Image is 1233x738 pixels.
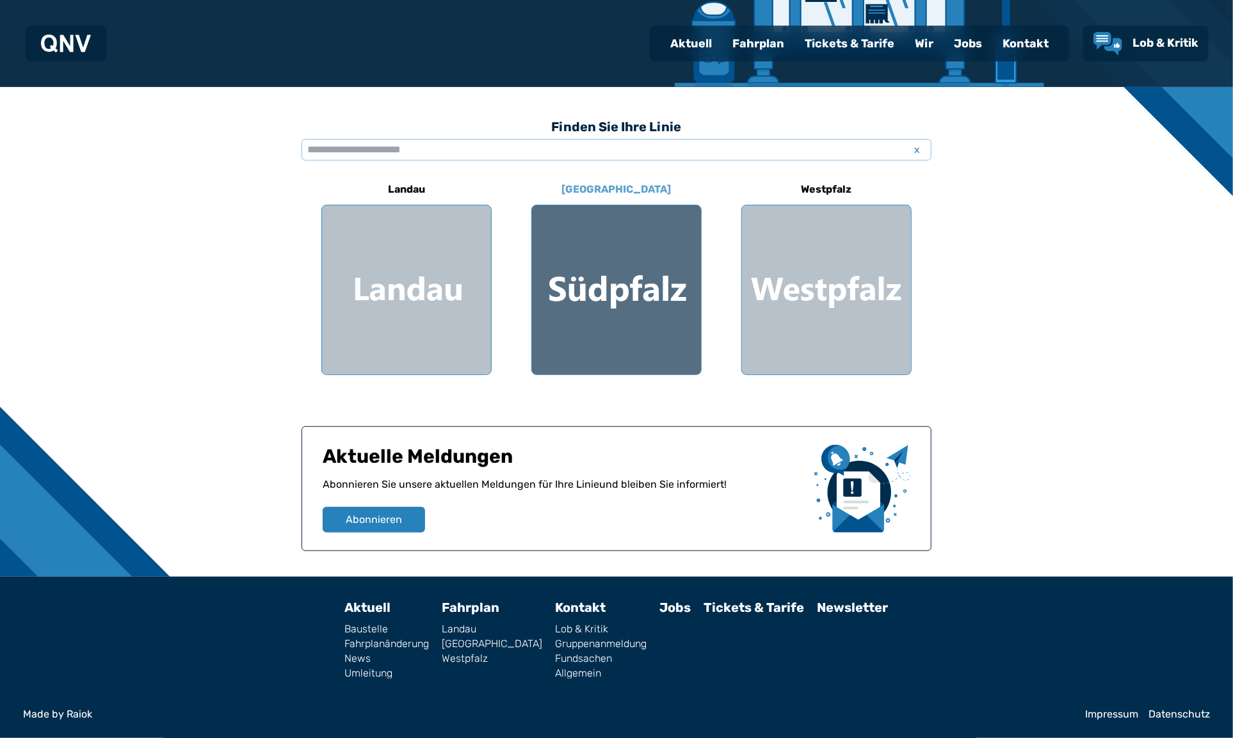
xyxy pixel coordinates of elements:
a: [GEOGRAPHIC_DATA] [442,639,543,649]
a: Jobs [944,27,992,60]
a: Fahrplan [722,27,794,60]
a: Westpfalz Region Westpfalz [741,174,912,375]
a: Tickets & Tarife [794,27,905,60]
a: Impressum [1085,709,1138,719]
a: QNV Logo [41,31,91,56]
a: Lob & Kritik [1093,32,1198,55]
h6: [GEOGRAPHIC_DATA] [557,179,677,200]
span: x [908,142,926,157]
a: Made by Raiok [23,709,1075,719]
a: Lob & Kritik [556,624,647,634]
h6: Landau [383,179,430,200]
a: Wir [905,27,944,60]
a: Fahrplanänderung [345,639,430,649]
span: Lob & Kritik [1132,36,1198,50]
a: Tickets & Tarife [704,600,805,615]
a: Kontakt [992,27,1059,60]
a: Allgemein [556,668,647,678]
p: Abonnieren Sie unsere aktuellen Meldungen für Ihre Linie und bleiben Sie informiert! [323,477,804,507]
a: Newsletter [818,600,889,615]
a: Aktuell [345,600,391,615]
h3: Finden Sie Ihre Linie [302,113,931,141]
a: Jobs [660,600,691,615]
button: Abonnieren [323,507,425,533]
a: [GEOGRAPHIC_DATA] Region Südpfalz [531,174,702,375]
h6: Westpfalz [796,179,857,200]
a: Landau Region Landau [321,174,492,375]
a: Westpfalz [442,654,543,664]
img: QNV Logo [41,35,91,52]
a: Baustelle [345,624,430,634]
a: Umleitung [345,668,430,678]
a: Datenschutz [1148,709,1210,719]
a: Gruppenanmeldung [556,639,647,649]
a: News [345,654,430,664]
img: newsletter [814,445,910,533]
a: Landau [442,624,543,634]
a: Kontakt [556,600,606,615]
h1: Aktuelle Meldungen [323,445,804,477]
a: Aktuell [660,27,722,60]
span: Abonnieren [346,512,402,527]
a: Fundsachen [556,654,647,664]
a: Fahrplan [442,600,500,615]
